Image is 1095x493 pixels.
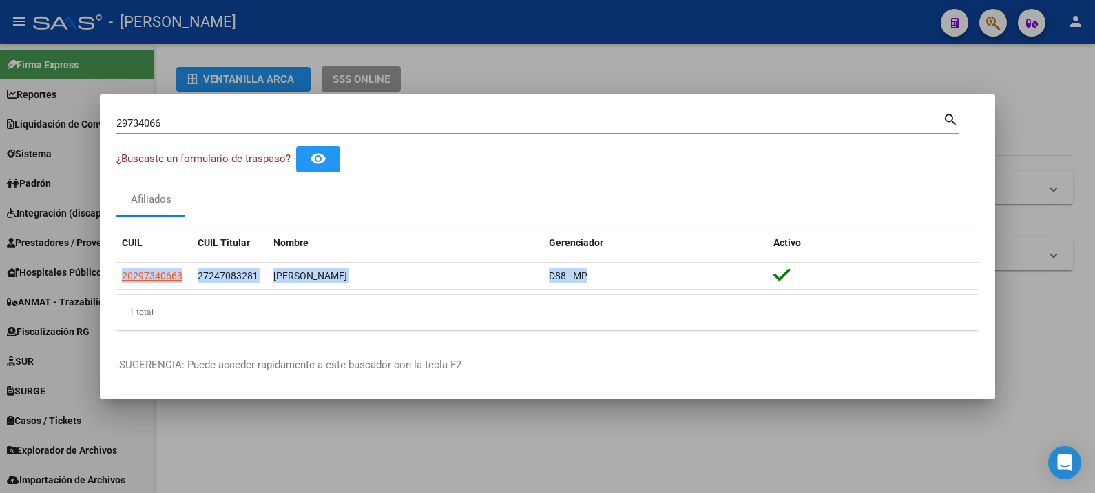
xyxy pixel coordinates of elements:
div: Afiliados [131,192,171,208]
span: Gerenciador [549,237,603,248]
mat-icon: search [943,110,959,127]
div: Open Intercom Messenger [1048,446,1081,479]
div: 1 total [116,295,979,330]
span: CUIL Titular [198,237,250,248]
mat-icon: remove_red_eye [310,150,326,167]
datatable-header-cell: CUIL Titular [192,228,268,258]
p: -SUGERENCIA: Puede acceder rapidamente a este buscador con la tecla F2- [116,357,979,373]
datatable-header-cell: Activo [768,228,979,258]
span: CUIL [122,237,143,248]
div: [PERSON_NAME] [273,268,538,284]
span: D88 - MP [549,270,587,281]
span: ¿Buscaste un formulario de traspaso? - [116,152,296,165]
span: 20297340663 [122,270,182,281]
span: Activo [773,237,801,248]
datatable-header-cell: CUIL [116,228,192,258]
span: 27247083281 [198,270,258,281]
datatable-header-cell: Gerenciador [543,228,768,258]
datatable-header-cell: Nombre [268,228,543,258]
span: Nombre [273,237,309,248]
